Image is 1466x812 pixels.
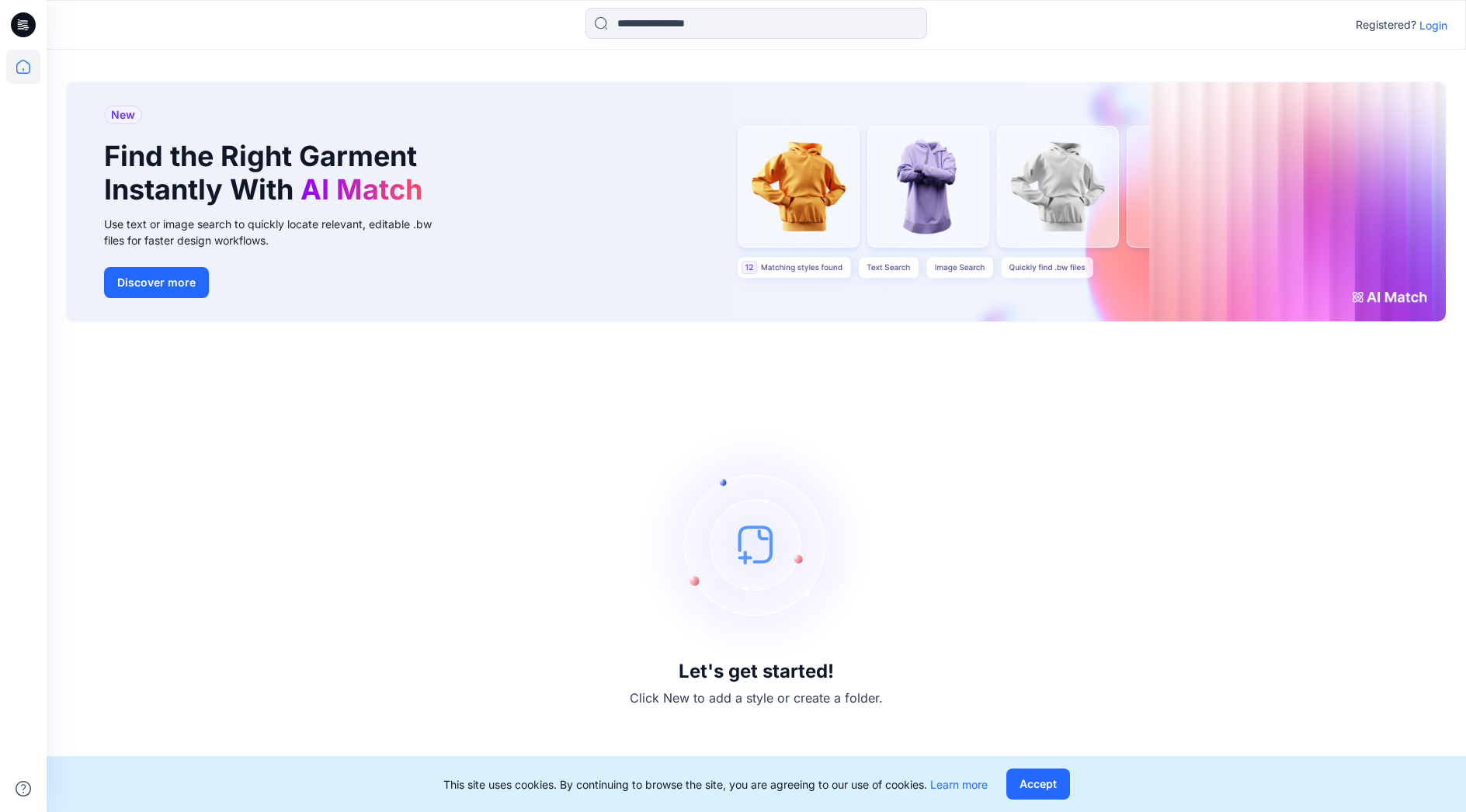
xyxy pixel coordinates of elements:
span: AI Match [300,172,422,206]
h3: Let's get started! [679,661,834,682]
div: Use text or image search to quickly locate relevant, editable .bw files for faster design workflows. [104,216,453,248]
h1: Find the Right Garment Instantly With [104,140,430,206]
button: Discover more [104,267,209,298]
span: New [111,106,135,124]
p: Click New to add a style or create a folder. [630,689,883,707]
a: Learn more [930,778,988,791]
button: Accept [1006,769,1070,800]
p: This site uses cookies. By continuing to browse the site, you are agreeing to our use of cookies. [443,776,988,793]
img: empty-state-image.svg [640,428,873,661]
p: Registered? [1356,16,1416,34]
p: Login [1419,17,1447,33]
